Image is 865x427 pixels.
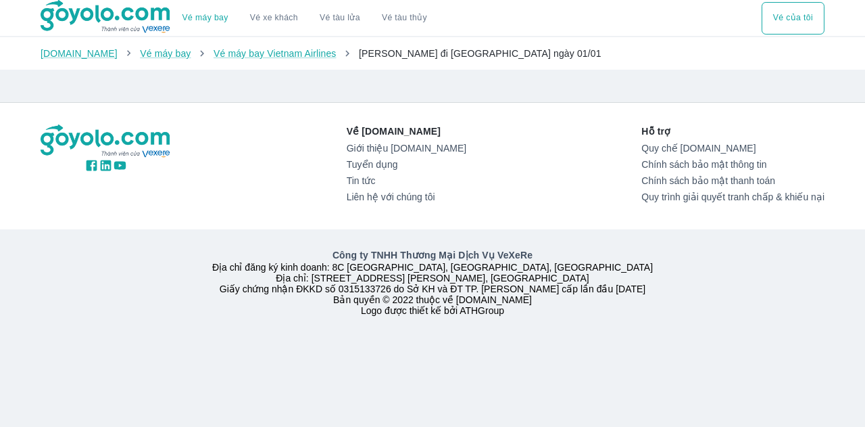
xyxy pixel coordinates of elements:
[41,47,824,60] nav: breadcrumb
[43,248,822,262] p: Công ty TNHH Thương Mại Dịch Vụ VeXeRe
[347,192,466,202] a: Liên hệ với chúng tôi
[32,248,833,316] div: Địa chỉ đăng ký kinh doanh: 8C [GEOGRAPHIC_DATA], [GEOGRAPHIC_DATA], [GEOGRAPHIC_DATA] Địa chỉ: [...
[641,125,824,138] p: Hỗ trợ
[250,13,298,23] a: Vé xe khách
[641,192,824,202] a: Quy trình giải quyết tranh chấp & khiếu nại
[347,159,466,170] a: Tuyển dụng
[347,175,466,186] a: Tin tức
[641,143,824,154] a: Quy chế [DOMAIN_NAME]
[309,2,371,35] a: Vé tàu lửa
[762,2,824,35] button: Vé của tôi
[347,143,466,154] a: Giới thiệu [DOMAIN_NAME]
[359,48,601,59] span: [PERSON_NAME] đi [GEOGRAPHIC_DATA] ngày 01/01
[182,13,228,23] a: Vé máy bay
[371,2,438,35] button: Vé tàu thủy
[641,159,824,170] a: Chính sách bảo mật thông tin
[140,48,191,59] a: Vé máy bay
[347,125,466,138] p: Về [DOMAIN_NAME]
[214,48,337,59] a: Vé máy bay Vietnam Airlines
[641,175,824,186] a: Chính sách bảo mật thanh toán
[172,2,438,35] div: choose transportation mode
[41,48,118,59] a: [DOMAIN_NAME]
[762,2,824,35] div: choose transportation mode
[41,125,172,158] img: logo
